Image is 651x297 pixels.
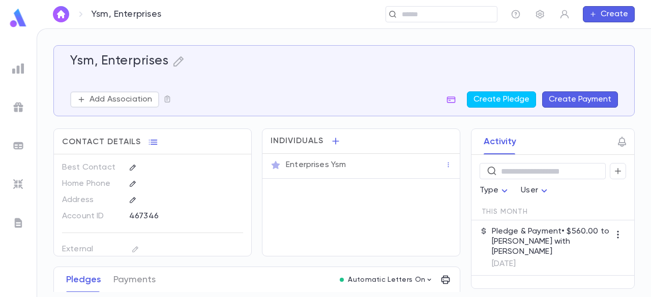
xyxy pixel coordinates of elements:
[480,181,511,201] div: Type
[113,267,156,292] button: Payments
[12,101,24,113] img: campaigns_grey.99e729a5f7ee94e3726e6486bddda8f1.svg
[482,208,528,216] span: This Month
[129,208,221,223] div: 467346
[12,62,24,75] img: reports_grey.c525e4749d1bce6a11f5fe2a8de1b229.svg
[286,160,346,170] p: Enterprises Ysm
[62,208,121,224] p: Account ID
[271,136,323,146] span: Individuals
[467,91,536,108] button: Create Pledge
[484,129,516,154] button: Activity
[8,8,28,28] img: logo
[62,137,141,147] span: Contact Details
[12,140,24,152] img: batches_grey.339ca447c9d9533ef1741baa751efc33.svg
[62,159,121,176] p: Best Contact
[348,276,425,284] p: Automatic Letters On
[12,178,24,190] img: imports_grey.530a8a0e642e233f2baf0ef88e8c9fcb.svg
[492,226,610,257] p: Pledge & Payment • $560.00 to [PERSON_NAME] with [PERSON_NAME]
[62,241,121,265] p: External Account ID
[12,217,24,229] img: letters_grey.7941b92b52307dd3b8a917253454ce1c.svg
[62,176,121,192] p: Home Phone
[521,181,550,201] div: User
[336,273,437,287] button: Automatic Letters On
[542,91,618,108] button: Create Payment
[583,6,635,22] button: Create
[521,186,538,194] span: User
[66,267,101,292] button: Pledges
[91,9,161,20] p: Ysm, Enterprises
[62,192,121,208] p: Address
[70,54,168,69] h5: Ysm, Enterprises
[480,186,499,194] span: Type
[492,259,610,269] p: [DATE]
[70,91,159,108] button: Add Association
[55,10,67,18] img: home_white.a664292cf8c1dea59945f0da9f25487c.svg
[90,94,152,105] p: Add Association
